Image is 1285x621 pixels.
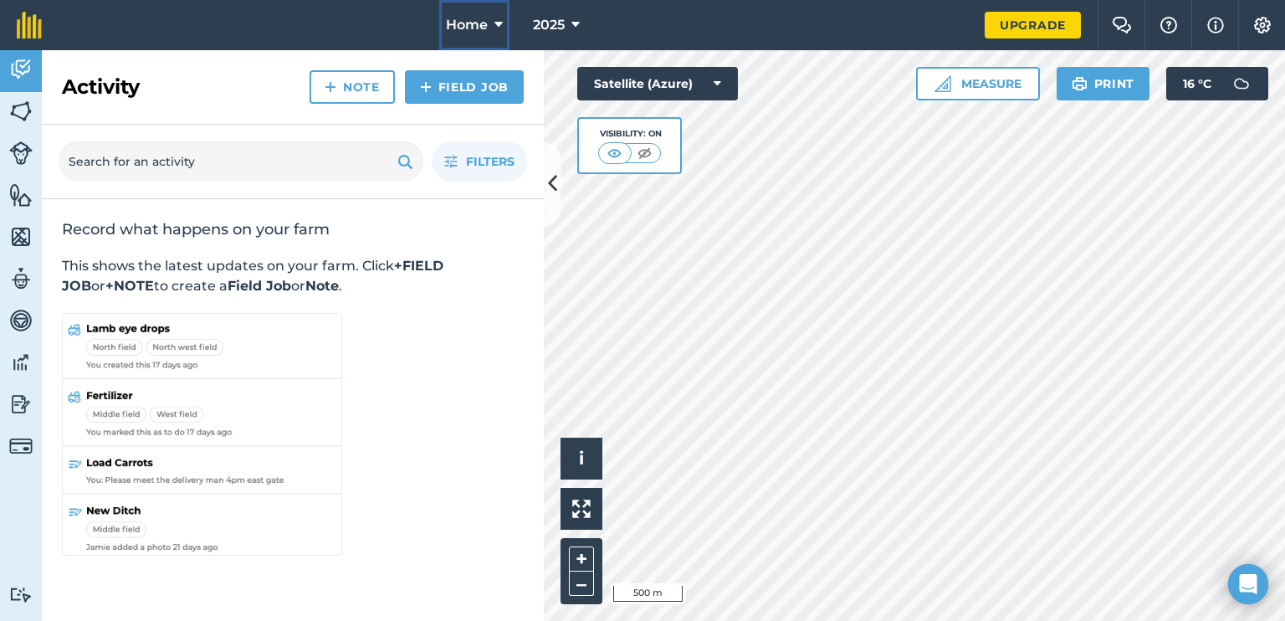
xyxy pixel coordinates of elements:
img: svg+xml;base64,PHN2ZyB4bWxucz0iaHR0cDovL3d3dy53My5vcmcvMjAwMC9zdmciIHdpZHRoPSI1NiIgaGVpZ2h0PSI2MC... [9,224,33,249]
span: 16 ° C [1183,67,1211,100]
button: – [569,572,594,596]
button: 16 °C [1166,67,1268,100]
a: Note [310,70,395,104]
img: svg+xml;base64,PD94bWwgdmVyc2lvbj0iMS4wIiBlbmNvZGluZz0idXRmLTgiPz4KPCEtLSBHZW5lcmF0b3I6IEFkb2JlIE... [9,141,33,165]
span: i [579,448,584,469]
button: Filters [432,141,527,182]
img: Ruler icon [934,75,951,92]
h2: Record what happens on your farm [62,219,524,239]
img: svg+xml;base64,PHN2ZyB4bWxucz0iaHR0cDovL3d3dy53My5vcmcvMjAwMC9zdmciIHdpZHRoPSI1NiIgaGVpZ2h0PSI2MC... [9,99,33,124]
img: svg+xml;base64,PHN2ZyB4bWxucz0iaHR0cDovL3d3dy53My5vcmcvMjAwMC9zdmciIHdpZHRoPSIxNCIgaGVpZ2h0PSIyNC... [325,77,336,97]
div: Visibility: On [598,127,662,141]
img: Four arrows, one pointing top left, one top right, one bottom right and the last bottom left [572,500,591,518]
button: Print [1057,67,1150,100]
span: Home [446,15,488,35]
button: Satellite (Azure) [577,67,738,100]
img: svg+xml;base64,PD94bWwgdmVyc2lvbj0iMS4wIiBlbmNvZGluZz0idXRmLTgiPz4KPCEtLSBHZW5lcmF0b3I6IEFkb2JlIE... [9,308,33,333]
strong: Field Job [228,278,291,294]
img: A question mark icon [1159,17,1179,33]
img: svg+xml;base64,PHN2ZyB4bWxucz0iaHR0cDovL3d3dy53My5vcmcvMjAwMC9zdmciIHdpZHRoPSI1NiIgaGVpZ2h0PSI2MC... [9,182,33,208]
img: svg+xml;base64,PHN2ZyB4bWxucz0iaHR0cDovL3d3dy53My5vcmcvMjAwMC9zdmciIHdpZHRoPSIxNyIgaGVpZ2h0PSIxNy... [1207,15,1224,35]
img: svg+xml;base64,PHN2ZyB4bWxucz0iaHR0cDovL3d3dy53My5vcmcvMjAwMC9zdmciIHdpZHRoPSI1MCIgaGVpZ2h0PSI0MC... [634,145,655,162]
button: + [569,547,594,572]
img: svg+xml;base64,PD94bWwgdmVyc2lvbj0iMS4wIiBlbmNvZGluZz0idXRmLTgiPz4KPCEtLSBHZW5lcmF0b3I6IEFkb2JlIE... [9,57,33,82]
img: svg+xml;base64,PD94bWwgdmVyc2lvbj0iMS4wIiBlbmNvZGluZz0idXRmLTgiPz4KPCEtLSBHZW5lcmF0b3I6IEFkb2JlIE... [9,587,33,603]
strong: +NOTE [105,278,154,294]
a: Field Job [405,70,524,104]
button: Measure [916,67,1040,100]
img: svg+xml;base64,PD94bWwgdmVyc2lvbj0iMS4wIiBlbmNvZGluZz0idXRmLTgiPz4KPCEtLSBHZW5lcmF0b3I6IEFkb2JlIE... [9,266,33,291]
img: svg+xml;base64,PHN2ZyB4bWxucz0iaHR0cDovL3d3dy53My5vcmcvMjAwMC9zdmciIHdpZHRoPSIxOSIgaGVpZ2h0PSIyNC... [1072,74,1088,94]
img: svg+xml;base64,PHN2ZyB4bWxucz0iaHR0cDovL3d3dy53My5vcmcvMjAwMC9zdmciIHdpZHRoPSIxNCIgaGVpZ2h0PSIyNC... [420,77,432,97]
input: Search for an activity [59,141,423,182]
img: svg+xml;base64,PD94bWwgdmVyc2lvbj0iMS4wIiBlbmNvZGluZz0idXRmLTgiPz4KPCEtLSBHZW5lcmF0b3I6IEFkb2JlIE... [9,434,33,458]
p: This shows the latest updates on your farm. Click or to create a or . [62,256,524,296]
img: svg+xml;base64,PD94bWwgdmVyc2lvbj0iMS4wIiBlbmNvZGluZz0idXRmLTgiPz4KPCEtLSBHZW5lcmF0b3I6IEFkb2JlIE... [1225,67,1258,100]
span: Filters [466,152,515,171]
img: fieldmargin Logo [17,12,42,38]
strong: Note [305,278,339,294]
img: svg+xml;base64,PHN2ZyB4bWxucz0iaHR0cDovL3d3dy53My5vcmcvMjAwMC9zdmciIHdpZHRoPSI1MCIgaGVpZ2h0PSI0MC... [604,145,625,162]
div: Open Intercom Messenger [1228,564,1268,604]
img: Two speech bubbles overlapping with the left bubble in the forefront [1112,17,1132,33]
button: i [561,438,602,480]
span: 2025 [533,15,565,35]
a: Upgrade [985,12,1081,38]
img: svg+xml;base64,PHN2ZyB4bWxucz0iaHR0cDovL3d3dy53My5vcmcvMjAwMC9zdmciIHdpZHRoPSIxOSIgaGVpZ2h0PSIyNC... [397,151,413,172]
img: svg+xml;base64,PD94bWwgdmVyc2lvbj0iMS4wIiBlbmNvZGluZz0idXRmLTgiPz4KPCEtLSBHZW5lcmF0b3I6IEFkb2JlIE... [9,392,33,417]
img: A cog icon [1252,17,1272,33]
img: svg+xml;base64,PD94bWwgdmVyc2lvbj0iMS4wIiBlbmNvZGluZz0idXRmLTgiPz4KPCEtLSBHZW5lcmF0b3I6IEFkb2JlIE... [9,350,33,375]
h2: Activity [62,74,140,100]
